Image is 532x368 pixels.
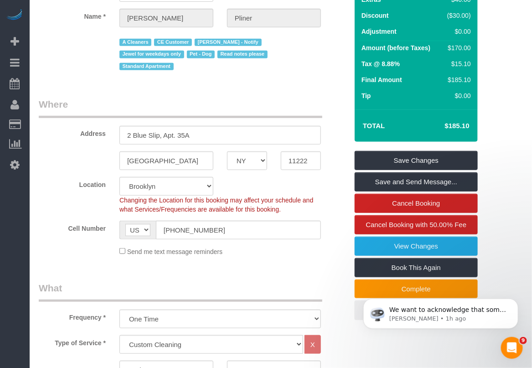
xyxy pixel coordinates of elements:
[444,75,471,84] div: $185.10
[520,337,527,344] span: 9
[444,27,471,36] div: $0.00
[501,337,523,359] iframe: Intercom live chat
[362,27,397,36] label: Adjustment
[32,310,113,322] label: Frequency *
[355,237,478,256] a: View Changes
[119,197,313,213] span: Changing the Location for this booking may affect your schedule and what Services/Frequencies are...
[355,172,478,192] a: Save and Send Message...
[39,281,322,302] legend: What
[362,91,371,100] label: Tip
[418,122,470,130] h4: $185.10
[444,11,471,20] div: ($30.00)
[355,215,478,234] a: Cancel Booking with 50.00% Fee
[32,221,113,233] label: Cell Number
[127,248,222,255] span: Send me text message reminders
[119,39,151,46] span: A Cleaners
[444,91,471,100] div: $0.00
[32,177,113,189] label: Location
[32,335,113,347] label: Type of Service *
[119,151,213,170] input: City
[32,9,113,21] label: Name *
[362,59,400,68] label: Tax @ 8.88%
[119,51,184,58] span: Jewel for weekdays only
[363,122,385,130] strong: Total
[187,51,215,58] span: Pet - Dog
[227,9,321,27] input: Last Name
[32,126,113,138] label: Address
[444,59,471,68] div: $15.10
[156,221,321,239] input: Cell Number
[350,280,532,343] iframe: Intercom notifications message
[362,75,402,84] label: Final Amount
[355,151,478,170] a: Save Changes
[195,39,261,46] span: [PERSON_NAME] - Notify
[444,43,471,52] div: $170.00
[39,98,322,118] legend: Where
[154,39,192,46] span: CE Customer
[119,63,174,70] span: Standard Apartment
[362,43,430,52] label: Amount (before Taxes)
[119,9,213,27] input: First Name
[355,258,478,277] a: Book This Again
[366,221,467,228] span: Cancel Booking with 50.00% Fee
[217,51,268,58] span: Read notes please
[281,151,321,170] input: Zip Code
[362,11,389,20] label: Discount
[355,194,478,213] a: Cancel Booking
[5,9,24,22] img: Automaid Logo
